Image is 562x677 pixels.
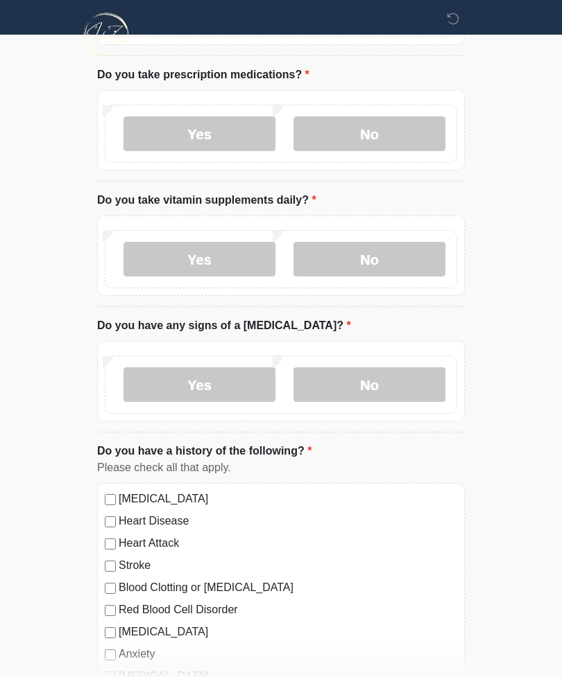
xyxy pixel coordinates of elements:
label: [MEDICAL_DATA] [119,491,457,507]
label: Stroke [119,557,457,574]
input: Heart Attack [105,538,116,549]
div: Please check all that apply. [97,459,465,476]
label: Do you have a history of the following? [97,443,312,459]
label: [MEDICAL_DATA] [119,624,457,640]
label: Yes [124,116,275,151]
input: Stroke [105,561,116,572]
label: Red Blood Cell Disorder [119,601,457,618]
img: InfuZen Health Logo [83,10,131,58]
label: Heart Disease [119,513,457,529]
label: Do you take prescription medications? [97,67,309,83]
input: [MEDICAL_DATA] [105,627,116,638]
label: No [293,242,445,276]
label: Blood Clotting or [MEDICAL_DATA] [119,579,457,596]
label: Yes [124,367,275,402]
label: Do you take vitamin supplements daily? [97,192,316,209]
input: Heart Disease [105,516,116,527]
input: [MEDICAL_DATA] [105,494,116,505]
label: No [293,116,445,151]
label: No [293,367,445,402]
input: Red Blood Cell Disorder [105,605,116,616]
label: Yes [124,242,275,276]
label: Anxiety [119,646,457,662]
label: Heart Attack [119,535,457,552]
input: Blood Clotting or [MEDICAL_DATA] [105,583,116,594]
label: Do you have any signs of a [MEDICAL_DATA]? [97,317,351,334]
input: Anxiety [105,649,116,660]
